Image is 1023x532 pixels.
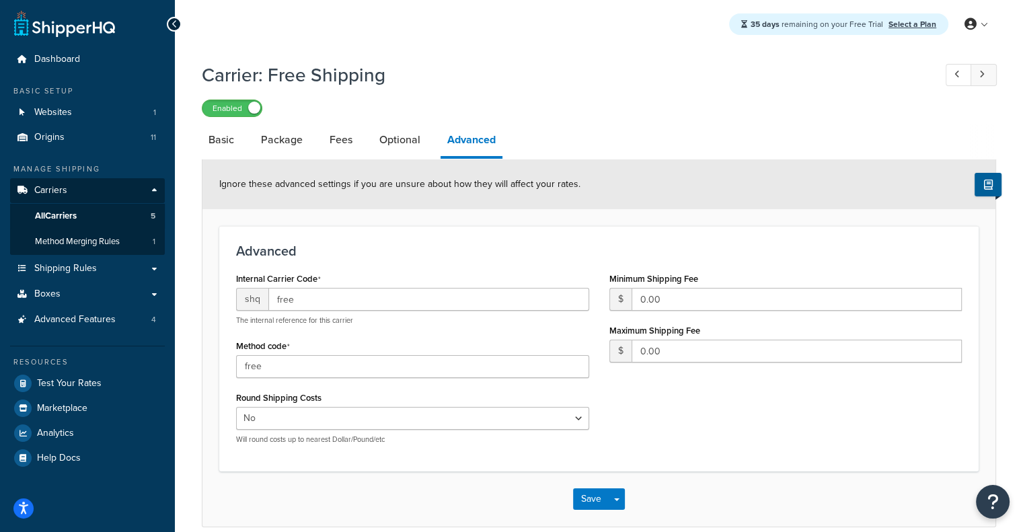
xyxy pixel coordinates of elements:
span: Test Your Rates [37,378,102,389]
a: Select a Plan [888,18,936,30]
span: Analytics [37,428,74,439]
h1: Carrier: Free Shipping [202,62,921,88]
a: Shipping Rules [10,256,165,281]
span: $ [609,340,632,363]
span: 4 [151,314,156,326]
a: Optional [373,124,427,156]
li: Origins [10,125,165,150]
li: Carriers [10,178,165,255]
button: Show Help Docs [975,173,1001,196]
a: AllCarriers5 [10,204,165,229]
span: Advanced Features [34,314,116,326]
a: Test Your Rates [10,371,165,395]
a: Help Docs [10,446,165,470]
div: Resources [10,356,165,368]
li: Advanced Features [10,307,165,332]
span: $ [609,288,632,311]
a: Next Record [971,64,997,86]
a: Method Merging Rules1 [10,229,165,254]
a: Carriers [10,178,165,203]
span: Ignore these advanced settings if you are unsure about how they will affect your rates. [219,177,580,191]
a: Advanced [441,124,502,159]
strong: 35 days [751,18,780,30]
button: Open Resource Center [976,485,1010,519]
span: Help Docs [37,453,81,464]
a: Origins11 [10,125,165,150]
a: Marketplace [10,396,165,420]
label: Minimum Shipping Fee [609,274,698,284]
a: Websites1 [10,100,165,125]
a: Basic [202,124,241,156]
span: shq [236,288,268,311]
span: 11 [151,132,156,143]
span: 1 [153,107,156,118]
span: 5 [151,211,155,222]
span: All Carriers [35,211,77,222]
a: Dashboard [10,47,165,72]
div: Basic Setup [10,85,165,97]
span: Boxes [34,289,61,300]
span: remaining on your Free Trial [751,18,885,30]
li: Websites [10,100,165,125]
span: Carriers [34,185,67,196]
a: Boxes [10,282,165,307]
span: Shipping Rules [34,263,97,274]
p: The internal reference for this carrier [236,315,589,326]
h3: Advanced [236,243,962,258]
a: Fees [323,124,359,156]
span: Marketplace [37,403,87,414]
label: Internal Carrier Code [236,274,321,284]
label: Method code [236,341,290,352]
p: Will round costs up to nearest Dollar/Pound/etc [236,434,589,445]
span: Method Merging Rules [35,236,120,248]
a: Analytics [10,421,165,445]
span: Websites [34,107,72,118]
div: Manage Shipping [10,163,165,175]
span: Dashboard [34,54,80,65]
span: Origins [34,132,65,143]
span: 1 [153,236,155,248]
a: Previous Record [946,64,972,86]
label: Maximum Shipping Fee [609,326,700,336]
button: Save [573,488,609,510]
li: Method Merging Rules [10,229,165,254]
label: Enabled [202,100,262,116]
label: Round Shipping Costs [236,393,321,403]
a: Advanced Features4 [10,307,165,332]
a: Package [254,124,309,156]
